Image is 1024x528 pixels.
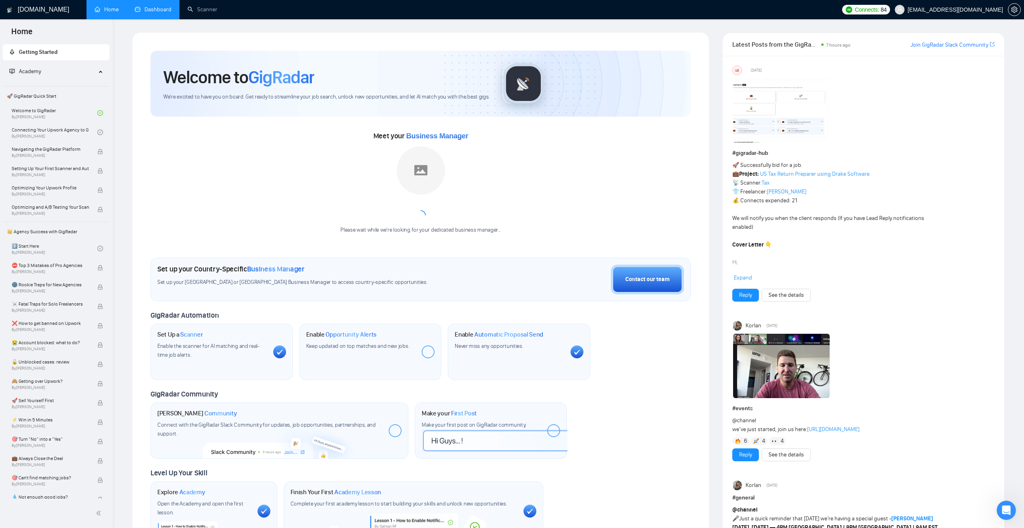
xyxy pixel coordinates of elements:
a: [PERSON_NAME] [767,188,806,195]
span: By [PERSON_NAME] [12,153,89,158]
span: lock [97,323,103,329]
span: 🙈 Getting over Upwork? [12,377,89,385]
span: lock [97,400,103,406]
span: Open the Academy and open the first lesson. [157,500,243,516]
div: Please wait while we're looking for your dedicated business manager... [336,226,506,234]
span: Expand [734,274,752,281]
span: lock [97,168,103,174]
span: @channel [732,506,758,513]
span: Getting Started [19,49,58,55]
span: [DATE] [766,482,777,489]
h1: Enable [455,331,543,339]
span: By [PERSON_NAME] [12,385,89,390]
span: GigRadar Automation [150,311,218,320]
span: First Post [451,409,477,417]
span: lock [97,419,103,425]
div: US [733,66,742,75]
h1: Set up your Country-Specific [157,265,305,273]
img: Korlan [733,481,743,490]
span: Meet your [373,131,468,140]
span: 6 [744,437,747,445]
span: By [PERSON_NAME] [12,269,89,274]
button: Contact our team [611,265,684,294]
span: Academy [9,68,41,75]
span: lock [97,207,103,212]
a: searchScanner [187,6,217,13]
button: Reply [732,448,759,461]
span: check-circle [97,246,103,251]
span: By [PERSON_NAME] [12,192,89,197]
span: Business Manager [247,265,305,273]
span: lock [97,381,103,386]
span: By [PERSON_NAME] [12,424,89,429]
span: Setting Up Your First Scanner and Auto-Bidder [12,164,89,173]
span: 4 [781,437,784,445]
span: Business Manager [406,132,468,140]
span: Complete your first academy lesson to start building your skills and unlock new opportunities. [291,500,507,507]
span: ☠️ Fatal Traps for Solo Freelancers [12,300,89,308]
span: lock [97,439,103,444]
span: 🔓 Unblocked cases: review [12,358,89,366]
span: lock [97,187,103,193]
span: lock [97,342,103,348]
span: We're excited to have you on board. Get ready to streamline your job search, unlock new opportuni... [163,93,490,101]
li: Getting Started [3,44,109,60]
span: GigRadar Community [150,390,218,399]
span: Set up your [GEOGRAPHIC_DATA] or [GEOGRAPHIC_DATA] Business Manager to access country-specific op... [157,279,474,286]
h1: Make your [422,409,477,417]
span: By [PERSON_NAME] [12,462,89,467]
a: 1️⃣ Start HereBy[PERSON_NAME] [12,240,97,257]
span: GigRadar [248,66,314,88]
span: check-circle [97,129,103,135]
span: Level Up Your Skill [150,468,207,477]
span: By [PERSON_NAME] [12,366,89,371]
span: Scanner [180,331,203,339]
h1: Welcome to [163,66,314,88]
span: ⚡ Win in 5 Minutes [12,416,89,424]
span: 4 [762,437,765,445]
span: double-left [96,509,104,517]
img: 🔥 [735,438,741,444]
a: Connecting Your Upwork Agency to GigRadarBy[PERSON_NAME] [12,123,97,141]
img: 👀 [772,438,777,444]
a: setting [1008,6,1021,13]
div: we’ve just started, join us here: [732,416,942,434]
span: rocket [9,49,15,55]
span: 🎯 Turn “No” into a “Yes” [12,435,89,443]
a: US Tax Return Preparer using Drake Software [760,171,869,177]
h1: # gigradar-hub [732,149,995,158]
span: 🌚 Rookie Traps for New Agencies [12,281,89,289]
span: 🎤 [732,515,739,522]
span: check-circle [97,110,103,116]
a: Reply [739,291,752,300]
img: placeholder.png [397,146,445,195]
img: Korlan [733,321,743,331]
span: 7 hours ago [826,42,851,48]
span: 😭 Account blocked: what to do? [12,339,89,347]
a: dashboardDashboard [135,6,171,13]
span: By [PERSON_NAME] [12,327,89,332]
span: 🎯 Can't find matching jobs? [12,474,89,482]
span: lock [97,149,103,154]
iframe: Intercom live chat [997,501,1016,520]
span: Navigating the GigRadar Platform [12,145,89,153]
img: logo [7,4,12,16]
span: [DATE] [766,322,777,329]
span: By [PERSON_NAME] [12,347,89,351]
h1: # events [732,404,995,413]
span: 💼 Always Close the Deal [12,454,89,462]
span: Community [204,409,237,417]
span: Never miss any opportunities. [455,343,523,349]
span: Connects: [855,5,879,14]
h1: Finish Your First [291,488,381,496]
span: fund-projection-screen [9,68,15,74]
h1: Enable [306,331,377,339]
span: ❌ How to get banned on Upwork [12,319,89,327]
a: Join GigRadar Slack Community [911,41,988,49]
button: Reply [732,289,759,302]
span: Keep updated on top matches and new jobs. [306,343,410,349]
span: lock [97,265,103,271]
a: Welcome to GigRadarBy[PERSON_NAME] [12,104,97,122]
h1: [PERSON_NAME] [157,409,237,417]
